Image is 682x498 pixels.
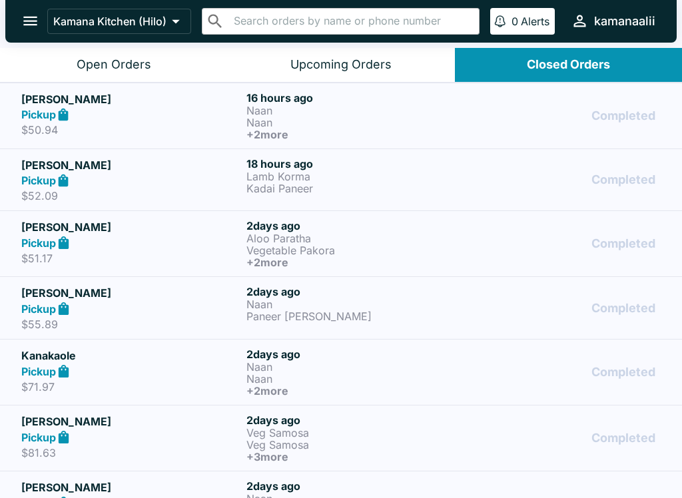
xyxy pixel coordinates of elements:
p: Veg Samosa [246,439,466,451]
p: Naan [246,117,466,128]
h6: 18 hours ago [246,157,466,170]
p: $50.94 [21,123,241,136]
p: Kamana Kitchen (Hilo) [53,15,167,28]
div: kamanaalii [594,13,655,29]
p: Aloo Paratha [246,232,466,244]
button: Kamana Kitchen (Hilo) [47,9,191,34]
p: $81.63 [21,446,241,459]
h5: [PERSON_NAME] [21,91,241,107]
p: Naan [246,361,466,373]
p: Veg Samosa [246,427,466,439]
p: $55.89 [21,318,241,331]
h6: + 2 more [246,256,466,268]
div: Upcoming Orders [290,57,392,73]
span: 2 days ago [246,219,300,232]
h6: + 3 more [246,451,466,463]
strong: Pickup [21,302,56,316]
span: 2 days ago [246,285,300,298]
h5: [PERSON_NAME] [21,479,241,495]
h5: [PERSON_NAME] [21,413,241,429]
h5: [PERSON_NAME] [21,157,241,173]
p: Naan [246,298,466,310]
div: Open Orders [77,57,151,73]
h6: + 2 more [246,128,466,140]
div: Closed Orders [527,57,610,73]
strong: Pickup [21,365,56,378]
h6: + 2 more [246,385,466,397]
h5: [PERSON_NAME] [21,285,241,301]
button: open drawer [13,4,47,38]
p: Kadai Paneer [246,182,466,194]
span: 2 days ago [246,413,300,427]
h6: 16 hours ago [246,91,466,105]
strong: Pickup [21,108,56,121]
h5: [PERSON_NAME] [21,219,241,235]
button: kamanaalii [565,7,661,35]
p: Lamb Korma [246,170,466,182]
h5: Kanakaole [21,348,241,364]
p: Naan [246,105,466,117]
p: Naan [246,373,466,385]
span: 2 days ago [246,479,300,493]
p: Paneer [PERSON_NAME] [246,310,466,322]
p: Alerts [521,15,549,28]
strong: Pickup [21,431,56,444]
input: Search orders by name or phone number [230,12,474,31]
span: 2 days ago [246,348,300,361]
p: $52.09 [21,189,241,202]
strong: Pickup [21,236,56,250]
p: 0 [511,15,518,28]
p: $71.97 [21,380,241,393]
strong: Pickup [21,174,56,187]
p: $51.17 [21,252,241,265]
p: Vegetable Pakora [246,244,466,256]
